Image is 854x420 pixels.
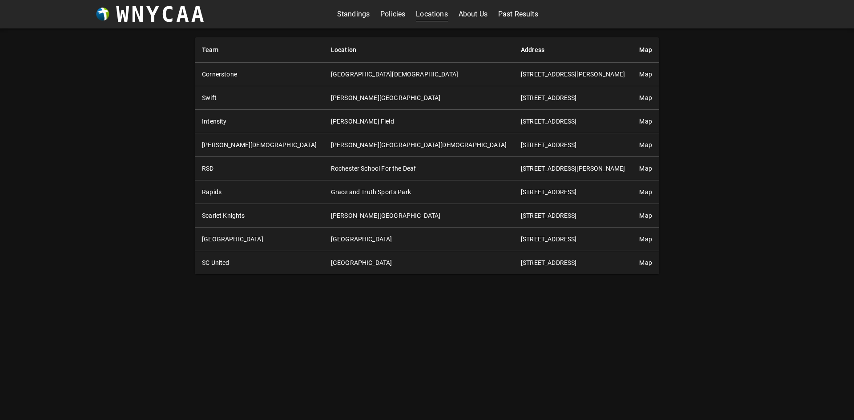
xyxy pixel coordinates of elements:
th: Intensity [195,110,324,133]
td: [STREET_ADDRESS][PERSON_NAME] [514,157,632,180]
th: Rapids [195,180,324,204]
a: Locations [416,7,447,21]
a: Map [639,236,652,243]
th: Scarlet Knights [195,204,324,228]
a: Map [639,188,652,196]
th: Cornerstone [195,63,324,86]
th: Map [632,37,659,63]
th: [GEOGRAPHIC_DATA] [195,228,324,251]
a: Map [639,71,652,78]
td: [STREET_ADDRESS] [514,180,632,204]
a: Map [639,212,652,219]
td: [STREET_ADDRESS] [514,86,632,110]
td: [PERSON_NAME] Field [324,110,514,133]
th: Swift [195,86,324,110]
a: Map [639,259,652,266]
a: Standings [337,7,370,21]
td: [PERSON_NAME][GEOGRAPHIC_DATA] [324,86,514,110]
th: [PERSON_NAME][DEMOGRAPHIC_DATA] [195,133,324,157]
td: [GEOGRAPHIC_DATA] [324,251,514,275]
td: [STREET_ADDRESS][PERSON_NAME] [514,63,632,86]
a: Map [639,94,652,101]
td: [PERSON_NAME][GEOGRAPHIC_DATA] [324,204,514,228]
td: [STREET_ADDRESS] [514,228,632,251]
th: Address [514,37,632,63]
a: Past Results [498,7,538,21]
a: Map [639,165,652,172]
a: Map [639,141,652,148]
th: Team [195,37,324,63]
td: Rochester School For the Deaf [324,157,514,180]
th: Location [324,37,514,63]
td: [PERSON_NAME][GEOGRAPHIC_DATA][DEMOGRAPHIC_DATA] [324,133,514,157]
a: About Us [459,7,487,21]
td: [STREET_ADDRESS] [514,204,632,228]
h3: WNYCAA [116,2,206,27]
img: wnycaaBall.png [96,8,109,21]
td: Grace and Truth Sports Park [324,180,514,204]
a: Policies [380,7,405,21]
th: SC United [195,251,324,275]
td: [STREET_ADDRESS] [514,251,632,275]
a: Map [639,118,652,125]
td: [STREET_ADDRESS] [514,133,632,157]
td: [GEOGRAPHIC_DATA][DEMOGRAPHIC_DATA] [324,63,514,86]
th: RSD [195,157,324,180]
td: [GEOGRAPHIC_DATA] [324,228,514,251]
td: [STREET_ADDRESS] [514,110,632,133]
